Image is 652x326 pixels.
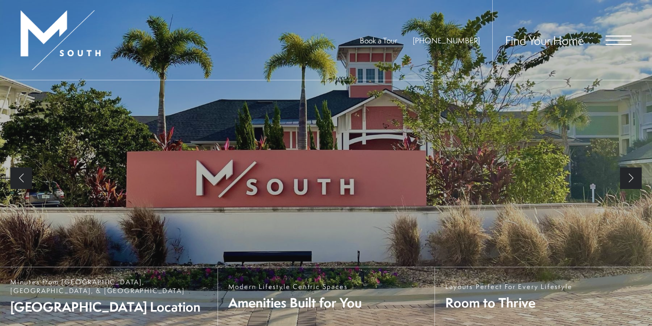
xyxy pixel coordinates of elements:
[606,36,631,45] button: Open Menu
[445,282,572,291] span: Layouts Perfect For Every Lifestyle
[620,167,642,189] a: Next
[434,267,652,326] a: Layouts Perfect For Every Lifestyle
[413,35,480,46] span: [PHONE_NUMBER]
[413,35,480,46] a: Call Us at 813-570-8014
[10,298,207,316] span: [GEOGRAPHIC_DATA] Location
[10,167,32,189] a: Previous
[505,32,584,48] a: Find Your Home
[445,294,572,312] span: Room to Thrive
[21,10,101,70] img: MSouth
[228,294,362,312] span: Amenities Built for You
[218,267,435,326] a: Modern Lifestyle Centric Spaces
[10,278,207,295] span: Minutes from [GEOGRAPHIC_DATA], [GEOGRAPHIC_DATA], & [GEOGRAPHIC_DATA]
[228,282,362,291] span: Modern Lifestyle Centric Spaces
[360,35,397,46] a: Book a Tour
